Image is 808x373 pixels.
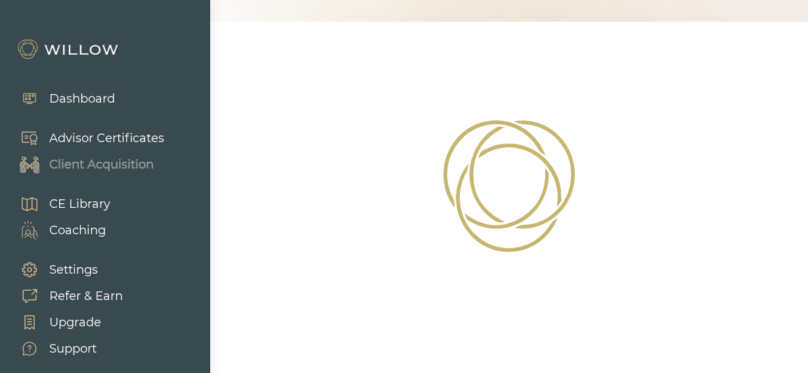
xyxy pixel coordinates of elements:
[7,151,164,178] a: Client Acquisition
[49,90,115,108] div: Dashboard
[436,112,582,259] img: Loading!
[7,125,164,151] a: Advisor Certificates
[7,217,110,243] a: Coaching
[49,314,101,332] div: Upgrade
[7,86,115,112] a: Dashboard
[7,309,123,336] a: Upgrade
[49,340,97,358] div: Support
[49,156,154,174] div: Client Acquisition
[49,287,123,305] div: Refer & Earn
[7,283,123,309] a: Refer & Earn
[49,130,164,147] div: Advisor Certificates
[7,191,110,217] a: CE Library
[49,195,110,213] div: CE Library
[49,222,106,239] div: Coaching
[49,261,98,279] div: Settings
[7,257,123,283] a: Settings
[16,39,122,60] img: Willow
